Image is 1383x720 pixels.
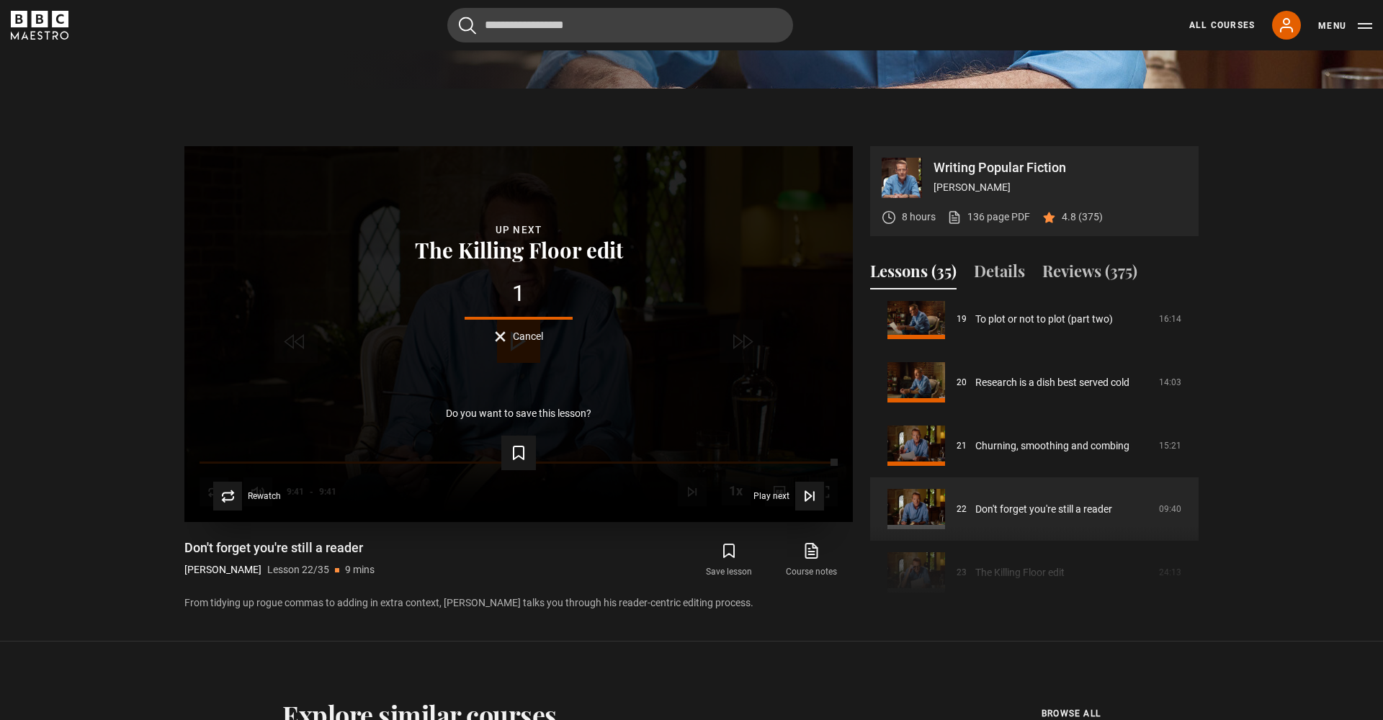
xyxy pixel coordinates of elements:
[870,259,957,289] button: Lessons (35)
[184,562,261,577] p: [PERSON_NAME]
[975,312,1113,327] a: To plot or not to plot (part two)
[447,8,793,42] input: Search
[947,210,1030,225] a: 136 page PDF
[902,210,936,225] p: 8 hours
[753,492,789,500] span: Play next
[184,146,853,522] video-js: Video Player
[11,11,68,40] svg: BBC Maestro
[207,282,830,305] div: 1
[207,222,830,238] div: Up next
[1042,259,1137,289] button: Reviews (375)
[1062,210,1103,225] p: 4.8 (375)
[459,17,476,35] button: Submit the search query
[975,438,1129,454] a: Churning, smoothing and combing
[1318,19,1372,33] button: Toggle navigation
[267,562,329,577] p: Lesson 22/35
[213,482,281,510] button: Rewatch
[934,180,1187,195] p: [PERSON_NAME]
[771,539,853,581] a: Course notes
[975,502,1112,517] a: Don't forget you're still a reader
[345,562,375,577] p: 9 mins
[975,375,1129,390] a: Research is a dish best served cold
[495,331,543,342] button: Cancel
[446,408,591,418] p: Do you want to save this lesson?
[184,539,375,557] h1: Don't forget you're still a reader
[248,492,281,500] span: Rewatch
[753,482,824,510] button: Play next
[974,259,1025,289] button: Details
[513,331,543,341] span: Cancel
[688,539,770,581] button: Save lesson
[1189,19,1255,32] a: All Courses
[184,595,853,611] p: From tidying up rogue commas to adding in extra context, [PERSON_NAME] talks you through his read...
[411,238,627,261] button: The Killing Floor edit
[934,161,1187,174] p: Writing Popular Fiction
